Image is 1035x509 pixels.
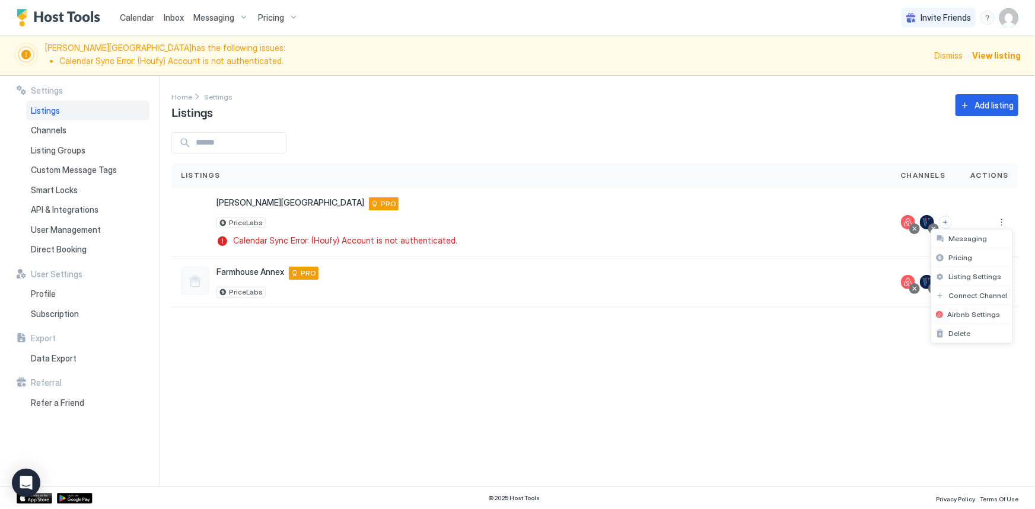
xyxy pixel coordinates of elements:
span: Messaging [949,234,988,243]
span: Delete [949,329,971,338]
span: Listing Settings [949,272,1002,281]
span: Connect Channel [949,291,1008,300]
span: Pricing [949,253,973,262]
div: Open Intercom Messenger [12,469,40,497]
span: Airbnb Settings [948,310,1001,319]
